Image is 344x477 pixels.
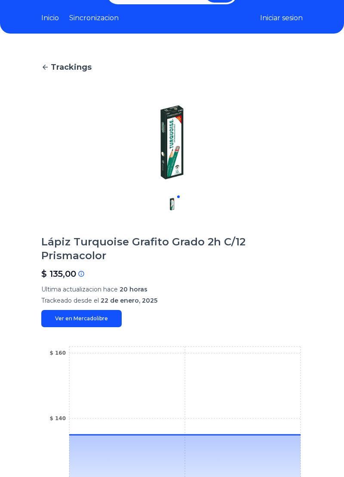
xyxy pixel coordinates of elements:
span: Ultima actualizacion hace [41,285,118,293]
tspan: $ 160 [49,350,66,356]
img: Lápiz Turquoise Grafito Grado 2h C/12 Prismacolor [89,101,255,183]
button: Iniciar sesion [260,13,303,23]
span: 22 de enero, 2025 [101,297,157,304]
p: $ 135,00 [41,268,76,280]
span: Trackings [51,61,92,73]
a: Ver en Mercadolibre [41,310,122,327]
a: Trackings [41,61,303,73]
a: Sincronizacion [69,13,119,23]
a: Inicio [41,13,59,23]
span: Trackeado desde el [41,297,99,304]
tspan: $ 140 [49,415,66,421]
img: Lápiz Turquoise Grafito Grado 2h C/12 Prismacolor [165,197,179,211]
h1: Lápiz Turquoise Grafito Grado 2h C/12 Prismacolor [41,235,303,263]
span: 20 horas [120,285,147,293]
